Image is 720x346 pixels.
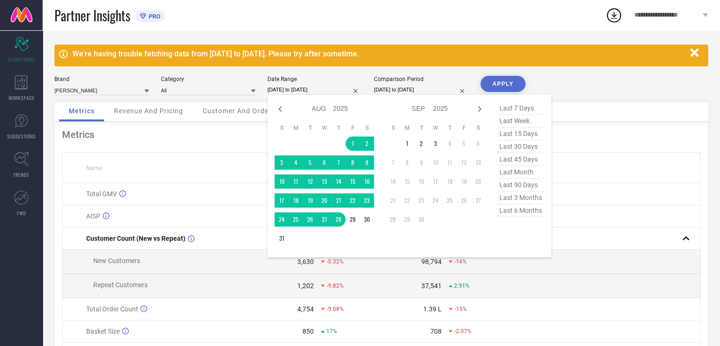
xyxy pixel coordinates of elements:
[267,76,362,82] div: Date Range
[317,212,331,227] td: Wed Aug 27 2025
[443,124,457,132] th: Thursday
[303,212,317,227] td: Tue Aug 26 2025
[374,85,469,95] input: Select comparison period
[400,212,414,227] td: Mon Sep 29 2025
[497,179,544,191] span: last 90 days
[443,137,457,151] td: Thu Sep 04 2025
[326,306,344,312] span: -9.08%
[457,137,471,151] td: Fri Sep 05 2025
[423,305,442,313] div: 1.39 L
[346,155,360,170] td: Fri Aug 08 2025
[471,137,485,151] td: Sat Sep 06 2025
[275,103,286,115] div: Previous month
[400,193,414,208] td: Mon Sep 22 2025
[428,193,443,208] td: Wed Sep 24 2025
[360,193,374,208] td: Sat Aug 23 2025
[289,124,303,132] th: Monday
[454,282,470,289] span: 2.91%
[326,258,344,265] span: -0.32%
[471,174,485,189] td: Sat Sep 20 2025
[360,137,374,151] td: Sat Aug 02 2025
[303,124,317,132] th: Tuesday
[454,258,467,265] span: -16%
[275,174,289,189] td: Sun Aug 10 2025
[457,155,471,170] td: Fri Sep 12 2025
[386,174,400,189] td: Sun Sep 14 2025
[54,6,130,25] span: Partner Insights
[497,153,544,166] span: last 45 days
[400,155,414,170] td: Mon Sep 08 2025
[400,124,414,132] th: Monday
[331,212,346,227] td: Thu Aug 28 2025
[326,328,337,335] span: 17%
[346,212,360,227] td: Fri Aug 29 2025
[13,171,29,178] span: TRENDS
[497,115,544,127] span: last week
[331,155,346,170] td: Thu Aug 07 2025
[421,282,442,290] div: 37,541
[17,209,26,217] span: FWD
[275,124,289,132] th: Sunday
[428,174,443,189] td: Wed Sep 17 2025
[302,328,314,335] div: 850
[474,103,485,115] div: Next month
[297,305,314,313] div: 4,754
[400,174,414,189] td: Mon Sep 15 2025
[93,257,140,264] span: New Customers
[386,155,400,170] td: Sun Sep 07 2025
[428,137,443,151] td: Wed Sep 03 2025
[303,193,317,208] td: Tue Aug 19 2025
[317,124,331,132] th: Wednesday
[386,193,400,208] td: Sun Sep 21 2025
[86,305,138,313] span: Total Order Count
[62,129,701,140] div: Metrics
[54,76,149,82] div: Brand
[457,124,471,132] th: Friday
[454,328,471,335] span: -2.07%
[428,155,443,170] td: Wed Sep 10 2025
[386,212,400,227] td: Sun Sep 28 2025
[346,174,360,189] td: Fri Aug 15 2025
[497,127,544,140] span: last 15 days
[72,49,685,58] div: We're having trouble fetching data from [DATE] to [DATE]. Please try after sometime.
[443,174,457,189] td: Thu Sep 18 2025
[443,193,457,208] td: Thu Sep 25 2025
[275,193,289,208] td: Sun Aug 17 2025
[346,193,360,208] td: Fri Aug 22 2025
[297,258,314,265] div: 3,630
[346,137,360,151] td: Fri Aug 01 2025
[161,76,256,82] div: Category
[267,85,362,95] input: Select date range
[414,155,428,170] td: Tue Sep 09 2025
[114,107,183,115] span: Revenue And Pricing
[497,140,544,153] span: last 30 days
[471,193,485,208] td: Sat Sep 27 2025
[289,193,303,208] td: Mon Aug 18 2025
[331,124,346,132] th: Thursday
[317,193,331,208] td: Wed Aug 20 2025
[203,107,275,115] span: Customer And Orders
[457,174,471,189] td: Fri Sep 19 2025
[443,155,457,170] td: Thu Sep 11 2025
[86,165,102,172] span: Name
[454,306,467,312] span: -15%
[414,193,428,208] td: Tue Sep 23 2025
[430,328,442,335] div: 708
[497,191,544,204] span: last 3 months
[275,212,289,227] td: Sun Aug 24 2025
[414,212,428,227] td: Tue Sep 30 2025
[346,124,360,132] th: Friday
[303,155,317,170] td: Tue Aug 05 2025
[86,328,120,335] span: Basket Size
[480,76,525,92] button: APPLY
[471,155,485,170] td: Sat Sep 13 2025
[605,7,622,24] div: Open download list
[374,76,469,82] div: Comparison Period
[289,174,303,189] td: Mon Aug 11 2025
[146,13,160,20] span: PRO
[331,174,346,189] td: Thu Aug 14 2025
[297,282,314,290] div: 1,202
[317,155,331,170] td: Wed Aug 06 2025
[360,174,374,189] td: Sat Aug 16 2025
[414,124,428,132] th: Tuesday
